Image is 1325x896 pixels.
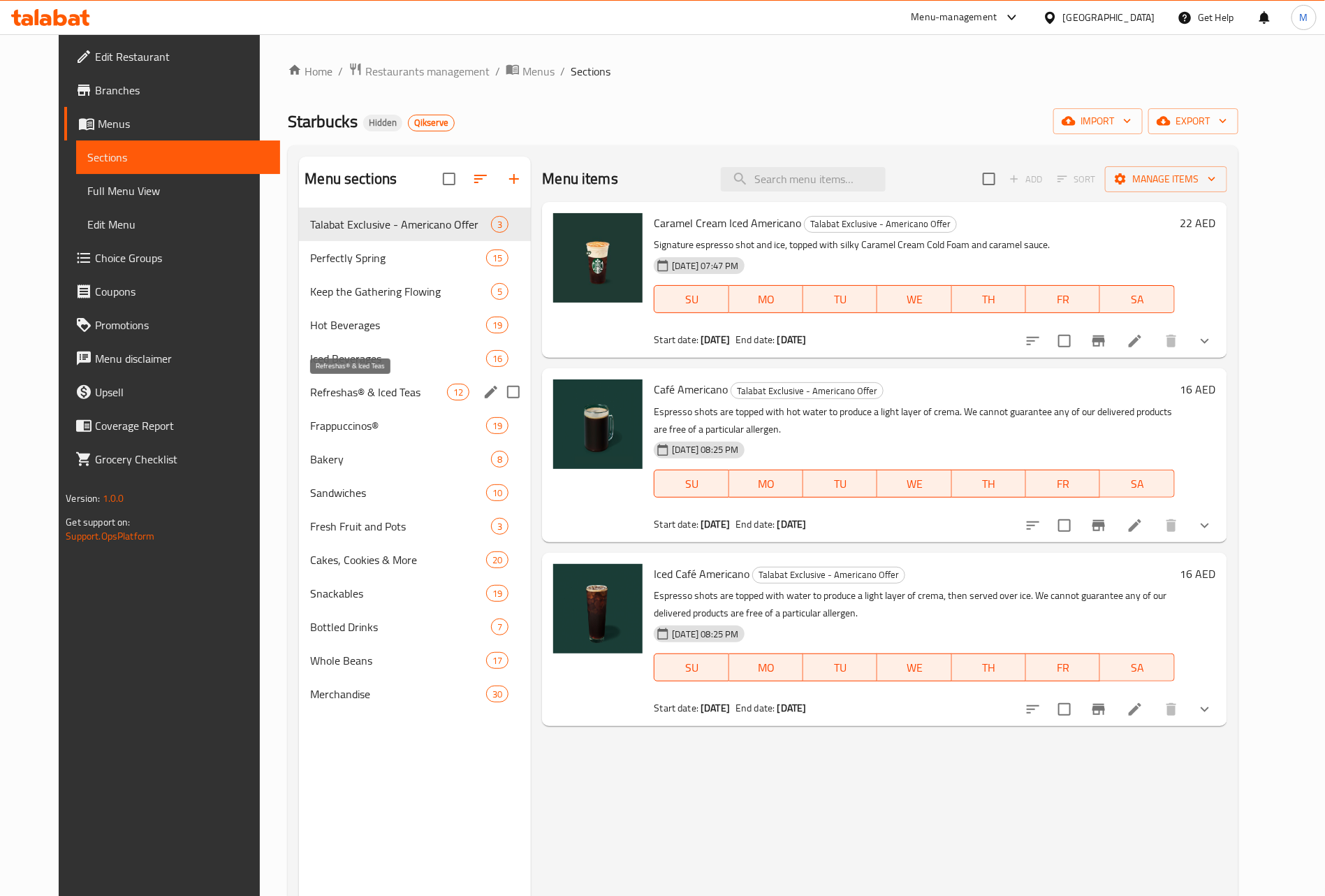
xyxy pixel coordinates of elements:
[571,63,610,80] span: Sections
[1053,108,1143,134] button: import
[553,213,643,303] img: Caramel Cream Iced Americano
[64,375,280,409] a: Upsell
[660,658,723,678] span: SU
[310,250,486,266] span: Perfectly Spring
[486,350,508,367] div: items
[76,140,280,174] a: Sections
[299,375,531,409] div: Refreshas® & Iced Teas12edit
[654,212,801,233] span: Caramel Cream Iced Americano
[310,551,486,568] span: Cakes, Cookies & More
[777,515,807,533] b: [DATE]
[1155,509,1188,542] button: delete
[299,543,531,577] div: Cakes, Cookies & More20
[1127,701,1143,718] a: Edit menu item
[1082,693,1115,726] button: Branch-specific-item
[1180,564,1216,584] h6: 16 AED
[434,164,464,194] span: Select all sections
[1180,380,1216,399] h6: 16 AED
[735,474,798,494] span: MO
[1196,517,1213,534] svg: Show Choices
[1300,10,1308,25] span: M
[805,216,956,232] span: Talabat Exclusive - Americano Offer
[654,470,729,498] button: SU
[654,331,698,349] span: Start date:
[1106,289,1169,310] span: SA
[721,167,886,192] input: search
[95,384,269,400] span: Upsell
[409,117,454,129] span: Qikserve
[553,380,643,469] img: Café Americano
[1064,113,1132,130] span: import
[487,688,508,701] span: 30
[299,442,531,476] div: Bakery8
[958,658,1020,678] span: TH
[729,470,803,498] button: MO
[310,283,491,300] div: Keep the Gathering Flowing
[952,470,1026,498] button: TH
[701,515,730,533] b: [DATE]
[87,182,269,199] span: Full Menu View
[1106,658,1169,678] span: SA
[883,474,946,494] span: WE
[777,331,807,349] b: [DATE]
[735,515,775,533] span: End date:
[1100,470,1174,498] button: SA
[486,484,508,501] div: items
[464,162,497,196] span: Sort sections
[1106,474,1169,494] span: SA
[666,628,744,641] span: [DATE] 08:25 PM
[310,350,486,367] div: Iced Beverages
[752,567,905,584] div: Talabat Exclusive - Americano Offer
[803,653,877,681] button: TU
[491,619,508,635] div: items
[487,419,508,433] span: 19
[1063,10,1155,25] div: [GEOGRAPHIC_DATA]
[654,403,1174,438] p: Espresso shots are topped with hot water to produce a light layer of crema. We cannot guarantee a...
[299,202,531,716] nav: Menu sections
[560,63,565,80] li: /
[491,518,508,535] div: items
[1082,324,1115,358] button: Branch-specific-item
[952,653,1026,681] button: TH
[522,63,555,80] span: Menus
[349,62,490,80] a: Restaurants management
[310,585,486,602] span: Snackables
[310,518,491,535] span: Fresh Fruit and Pots
[299,644,531,677] div: Whole Beans17
[95,317,269,333] span: Promotions
[1116,171,1216,188] span: Manage items
[1180,213,1216,233] h6: 22 AED
[542,168,618,189] h2: Menu items
[654,285,729,313] button: SU
[299,610,531,644] div: Bottled Drinks7
[76,208,280,241] a: Edit Menu
[310,619,491,635] div: Bottled Drinks
[1196,701,1213,718] svg: Show Choices
[506,62,555,80] a: Menus
[486,551,508,568] div: items
[64,107,280,140] a: Menus
[883,289,946,310] span: WE
[553,564,643,653] img: Iced Café Americano
[660,289,723,310] span: SU
[487,252,508,265] span: 15
[487,554,508,567] span: 20
[701,331,730,349] b: [DATE]
[958,474,1020,494] span: TH
[1016,509,1050,542] button: sort-choices
[305,168,397,189] h2: Menu sections
[310,417,486,434] div: Frappuccinos®
[87,149,269,166] span: Sections
[95,250,269,266] span: Choice Groups
[1026,470,1100,498] button: FR
[495,63,500,80] li: /
[310,451,491,468] div: Bakery
[299,677,531,711] div: Merchandise30
[481,382,502,403] button: edit
[95,350,269,367] span: Menu disclaimer
[310,484,486,501] div: Sandwiches
[299,308,531,342] div: Hot Beverages19
[95,451,269,468] span: Grocery Checklist
[103,489,124,507] span: 1.0.0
